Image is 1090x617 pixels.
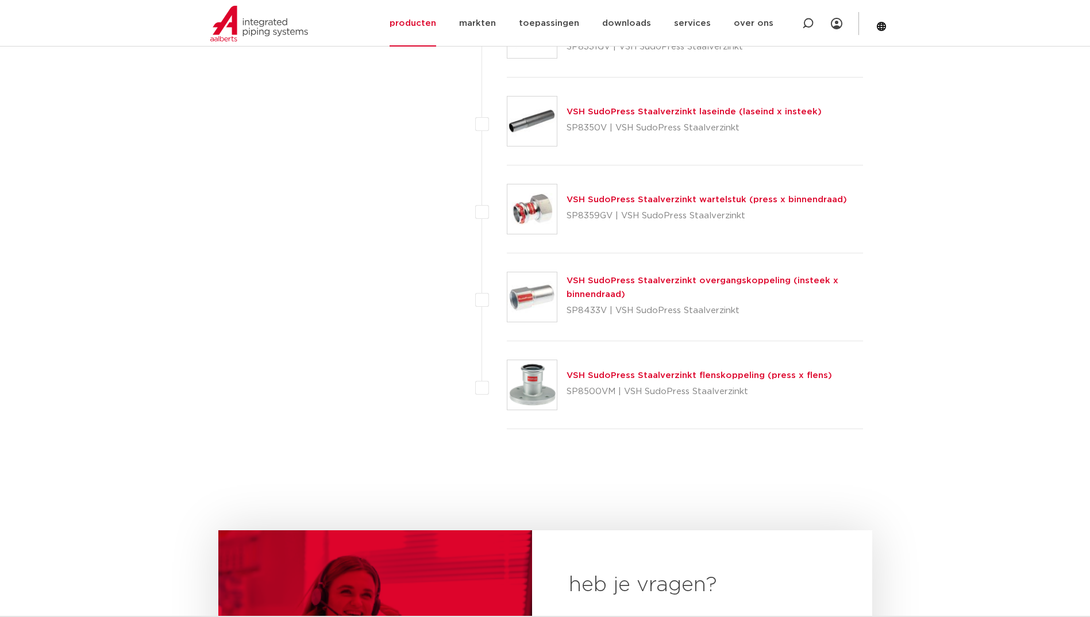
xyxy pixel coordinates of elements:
img: Thumbnail for VSH SudoPress Staalverzinkt wartelstuk (press x binnendraad) [507,184,557,234]
a: VSH SudoPress Staalverzinkt flenskoppeling (press x flens) [567,371,832,380]
img: Thumbnail for VSH SudoPress Staalverzinkt overgangskoppeling (insteek x binnendraad) [507,272,557,322]
p: SP8359GV | VSH SudoPress Staalverzinkt [567,207,847,225]
h2: heb je vragen? [569,572,835,599]
a: VSH SudoPress Staalverzinkt laseinde (laseind x insteek) [567,107,822,116]
p: SP8331GV | VSH SudoPress Staalverzinkt [567,38,864,56]
p: SP8500VM | VSH SudoPress Staalverzinkt [567,383,832,401]
img: Thumbnail for VSH SudoPress Staalverzinkt laseinde (laseind x insteek) [507,97,557,146]
a: VSH SudoPress Staalverzinkt wartelstuk (press x binnendraad) [567,195,847,204]
a: VSH SudoPress Staalverzinkt overgangskoppeling (insteek x binnendraad) [567,276,838,299]
img: Thumbnail for VSH SudoPress Staalverzinkt flenskoppeling (press x flens) [507,360,557,410]
p: SP8433V | VSH SudoPress Staalverzinkt [567,302,864,320]
p: SP8350V | VSH SudoPress Staalverzinkt [567,119,822,137]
